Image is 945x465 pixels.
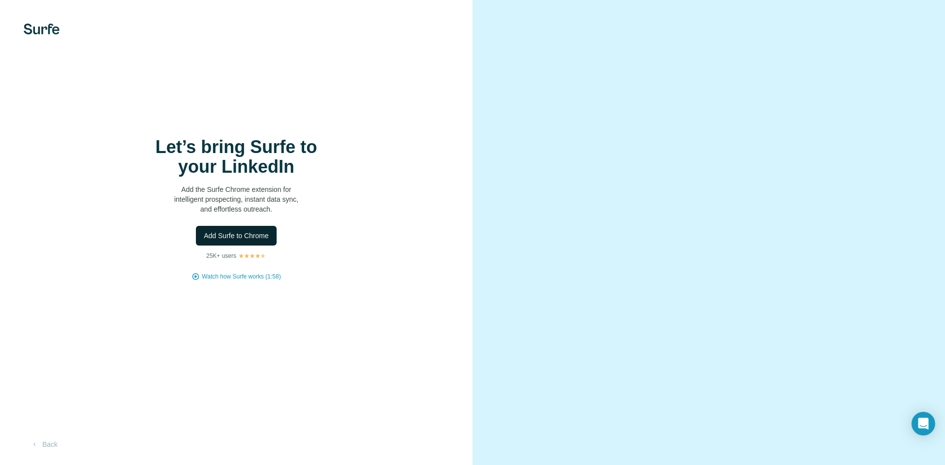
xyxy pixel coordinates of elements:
[206,251,236,260] p: 25K+ users
[138,185,335,214] p: Add the Surfe Chrome extension for intelligent prospecting, instant data sync, and effortless out...
[24,435,64,453] button: Back
[912,412,935,435] div: Open Intercom Messenger
[204,231,269,241] span: Add Surfe to Chrome
[24,24,60,34] img: Surfe's logo
[238,253,266,259] img: Rating Stars
[138,137,335,177] h1: Let’s bring Surfe to your LinkedIn
[196,226,277,246] button: Add Surfe to Chrome
[202,272,281,281] button: Watch how Surfe works (1:58)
